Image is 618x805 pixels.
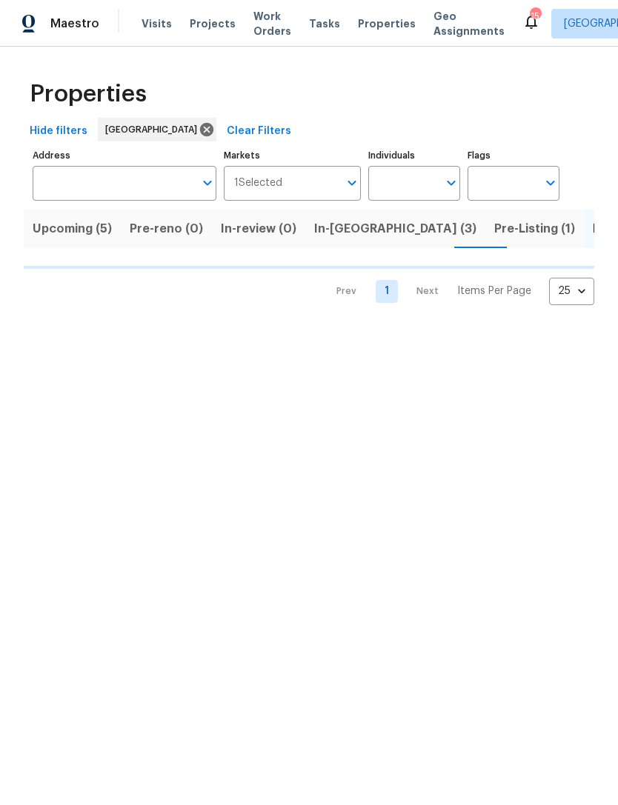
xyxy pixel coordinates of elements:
span: In-[GEOGRAPHIC_DATA] (3) [314,218,476,239]
span: Upcoming (5) [33,218,112,239]
span: Properties [358,16,416,31]
span: Maestro [50,16,99,31]
label: Address [33,151,216,160]
p: Items Per Page [457,284,531,298]
button: Open [441,173,462,193]
div: [GEOGRAPHIC_DATA] [98,118,216,141]
button: Clear Filters [221,118,297,145]
span: Tasks [309,19,340,29]
span: 1 Selected [234,177,282,190]
span: Hide filters [30,122,87,141]
button: Hide filters [24,118,93,145]
button: Open [342,173,362,193]
button: Open [197,173,218,193]
span: Visits [142,16,172,31]
label: Individuals [368,151,460,160]
label: Markets [224,151,362,160]
span: Clear Filters [227,122,291,141]
span: Properties [30,87,147,101]
span: In-review (0) [221,218,296,239]
span: Pre-Listing (1) [494,218,575,239]
a: Goto page 1 [376,280,398,303]
span: Projects [190,16,236,31]
span: Pre-reno (0) [130,218,203,239]
label: Flags [468,151,559,160]
span: Geo Assignments [433,9,505,39]
div: 15 [530,9,540,24]
span: Work Orders [253,9,291,39]
div: 25 [549,272,594,310]
nav: Pagination Navigation [322,278,594,305]
span: [GEOGRAPHIC_DATA] [105,122,203,137]
button: Open [540,173,561,193]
